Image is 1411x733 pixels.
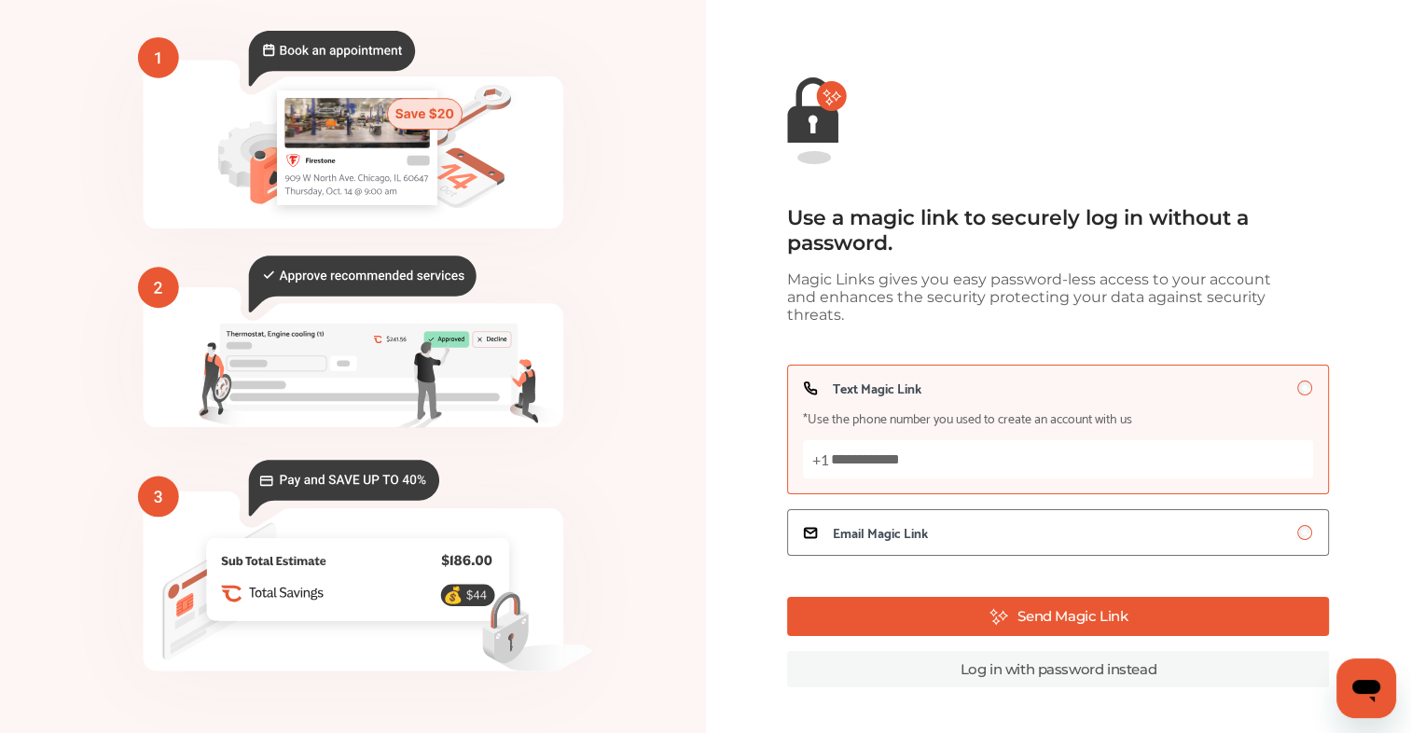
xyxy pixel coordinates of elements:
input: Text Magic Link*Use the phone number you used to create an account with us+1 [1297,380,1312,395]
iframe: Button to launch messaging window [1336,658,1396,718]
img: icon_email.a11c3263.svg [803,525,818,540]
span: Text Magic Link [833,380,921,395]
span: *Use the phone number you used to create an account with us [803,410,1132,425]
button: Send Magic Link [787,597,1329,636]
a: Log in with password instead [787,651,1329,687]
img: icon_phone.e7b63c2d.svg [803,380,818,395]
input: Text Magic Link*Use the phone number you used to create an account with us+1 [803,440,1313,478]
div: Use a magic link to securely log in without a password. [787,205,1302,256]
text: 💰 [443,586,463,605]
div: Magic Links gives you easy password-less access to your account and enhances the security protect... [787,270,1302,324]
img: magic-link-lock-error.9d88b03f.svg [787,77,847,164]
span: Email Magic Link [833,525,928,540]
input: Email Magic Link [1297,525,1312,540]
